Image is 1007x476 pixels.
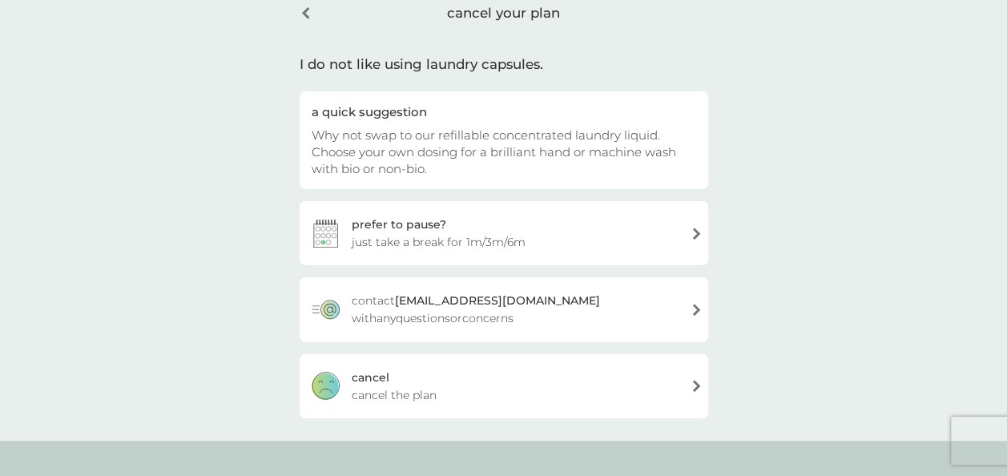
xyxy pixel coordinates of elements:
[352,292,678,327] span: contact with any questions or concerns
[300,54,708,75] div: I do not like using laundry capsules.
[352,369,389,386] div: cancel
[352,386,437,404] span: cancel the plan
[312,127,676,176] span: Why not swap to our refillable concentrated laundry liquid. Choose your own dosing for a brillian...
[395,293,600,308] strong: [EMAIL_ADDRESS][DOMAIN_NAME]
[352,233,526,251] span: just take a break for 1m/3m/6m
[312,103,696,120] div: a quick suggestion
[352,216,446,233] div: prefer to pause?
[300,277,708,341] a: contact[EMAIL_ADDRESS][DOMAIN_NAME] withanyquestionsorconcerns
